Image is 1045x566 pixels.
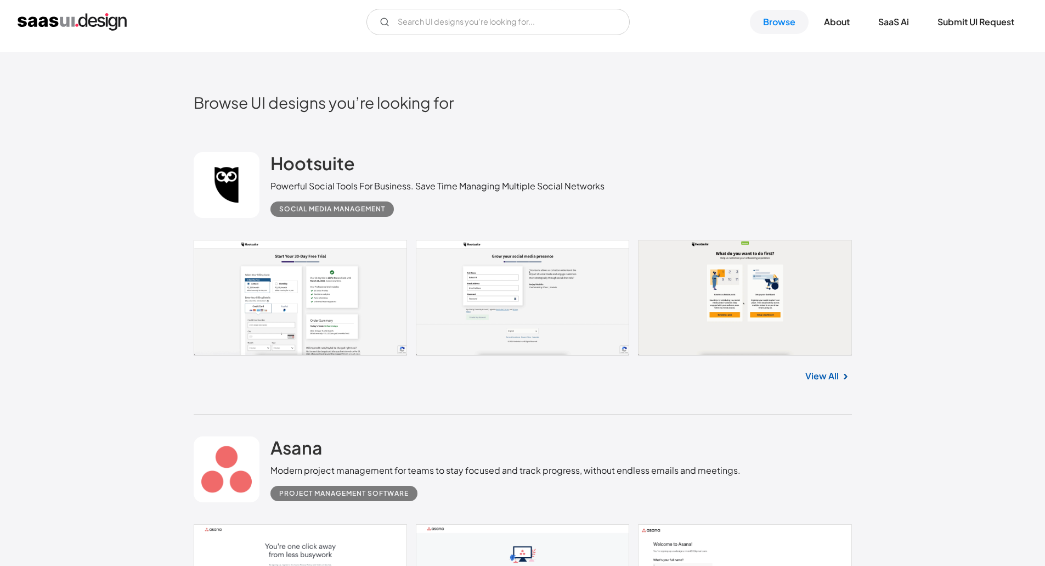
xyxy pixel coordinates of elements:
a: home [18,13,127,31]
div: Social Media Management [279,203,385,216]
div: Powerful Social Tools For Business. Save Time Managing Multiple Social Networks [270,180,605,193]
a: View All [805,369,839,383]
a: Browse [750,10,809,34]
h2: Hootsuite [270,152,355,174]
form: Email Form [366,9,630,35]
a: About [811,10,863,34]
input: Search UI designs you're looking for... [366,9,630,35]
a: Hootsuite [270,152,355,180]
a: Asana [270,436,323,464]
h2: Browse UI designs you’re looking for [194,93,852,112]
h2: Asana [270,436,323,458]
div: Project Management Software [279,487,409,500]
a: Submit UI Request [924,10,1027,34]
div: Modern project management for teams to stay focused and track progress, without endless emails an... [270,464,741,477]
a: SaaS Ai [865,10,922,34]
